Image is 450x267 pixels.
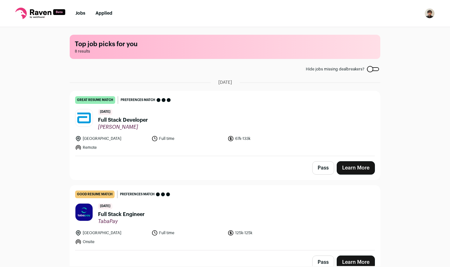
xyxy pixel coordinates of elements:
span: Full Stack Engineer [98,211,145,218]
span: [DATE] [218,79,232,86]
a: good resume match Preferences match [DATE] Full Stack Engineer TabaPay [GEOGRAPHIC_DATA] Full tim... [70,185,380,250]
li: Onsite [75,239,148,245]
li: Full time [151,135,224,142]
span: [PERSON_NAME] [98,124,148,130]
button: Pass [312,161,334,175]
img: 0fdffccda9153aa39e23d779857c4bcc07da4086cc2db3e68170b863cfd70659.jpg [75,204,93,221]
li: Remote [75,144,148,151]
span: Preferences match [121,97,155,103]
a: Learn More [337,161,375,175]
h1: Top job picks for you [75,40,375,49]
span: Preferences match [120,191,155,198]
li: Full time [151,230,224,236]
a: great resume match Preferences match [DATE] Full Stack Developer [PERSON_NAME] [GEOGRAPHIC_DATA] ... [70,91,380,156]
div: good resume match [75,191,115,198]
span: [DATE] [98,109,112,115]
li: [GEOGRAPHIC_DATA] [75,135,148,142]
div: great resume match [75,96,115,104]
img: 19454968-medium_jpg [425,8,435,18]
li: 125k-125k [228,230,300,236]
button: Open dropdown [425,8,435,18]
span: [DATE] [98,203,112,209]
li: [GEOGRAPHIC_DATA] [75,230,148,236]
span: 8 results [75,49,375,54]
span: Hide jobs missing dealbreakers? [306,67,364,72]
li: 67k-133k [228,135,300,142]
a: Applied [95,11,112,16]
img: 06f74411b9e701be305224a946912b67eddabdd55eef549405e6f2c311a6b78a.jpg [75,109,93,126]
span: Full Stack Developer [98,116,148,124]
span: TabaPay [98,218,145,225]
a: Jobs [75,11,85,16]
